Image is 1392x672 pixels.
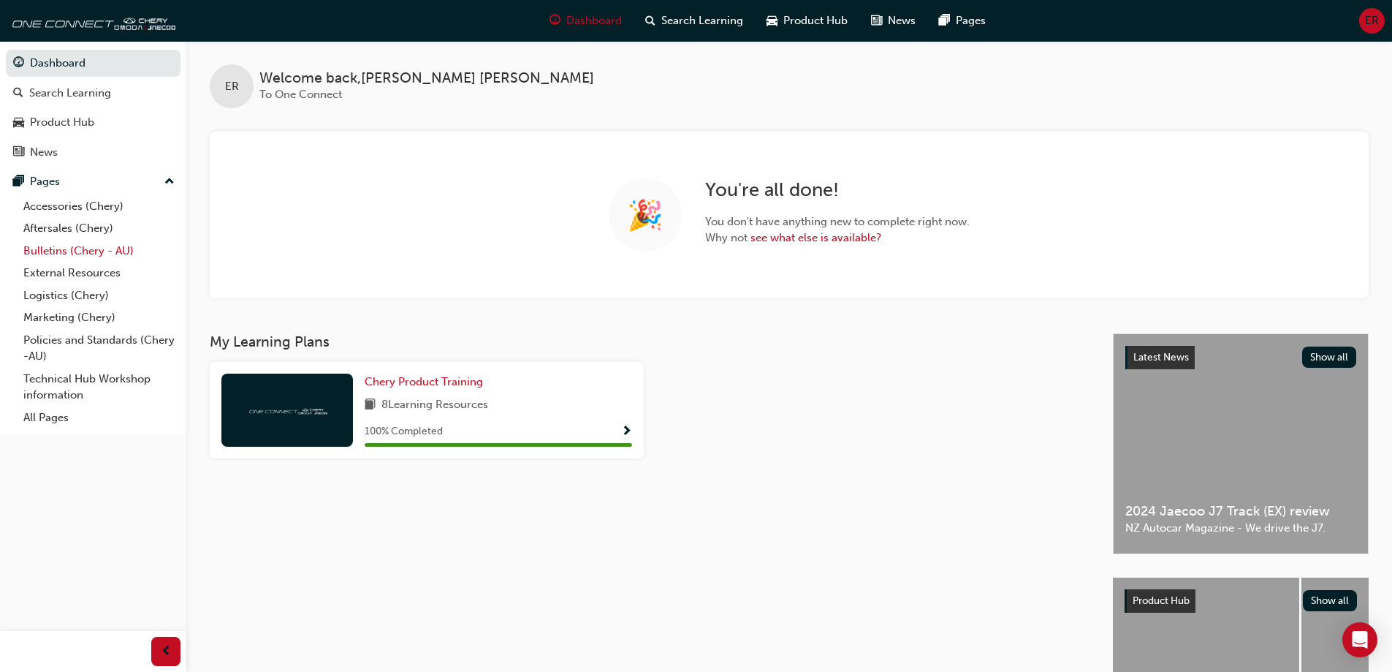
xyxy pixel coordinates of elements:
span: Chery Product Training [365,375,483,388]
span: 100 % Completed [365,423,443,440]
a: Aftersales (Chery) [18,217,180,240]
span: news-icon [871,12,882,30]
span: search-icon [645,12,655,30]
button: Show all [1303,590,1358,611]
span: ER [225,78,239,95]
a: pages-iconPages [927,6,997,36]
span: search-icon [13,87,23,100]
a: guage-iconDashboard [538,6,634,36]
a: News [6,139,180,166]
a: car-iconProduct Hub [755,6,859,36]
span: pages-icon [13,175,24,189]
span: car-icon [13,116,24,129]
img: oneconnect [247,403,327,417]
a: Dashboard [6,50,180,77]
span: up-icon [164,173,175,192]
div: Pages [30,173,60,190]
button: ER [1359,8,1385,34]
button: Pages [6,168,180,195]
button: Show Progress [621,423,632,441]
span: news-icon [13,146,24,159]
a: Latest NewsShow all2024 Jaecoo J7 Track (EX) reviewNZ Autocar Magazine - We drive the J7. [1113,333,1369,554]
span: 8 Learning Resources [381,396,488,415]
span: ER [1365,12,1379,29]
a: Accessories (Chery) [18,195,180,218]
h3: My Learning Plans [210,333,1089,350]
a: Bulletins (Chery - AU) [18,240,180,263]
span: prev-icon [161,643,172,661]
button: DashboardSearch LearningProduct HubNews [6,47,180,168]
a: news-iconNews [859,6,927,36]
span: Search Learning [661,12,743,29]
span: Product Hub [783,12,848,29]
span: Dashboard [566,12,622,29]
a: Product Hub [6,109,180,136]
a: Policies and Standards (Chery -AU) [18,329,180,368]
span: Show Progress [621,426,632,439]
a: All Pages [18,407,180,429]
a: Chery Product Training [365,374,489,390]
div: Open Intercom Messenger [1342,622,1377,657]
img: oneconnect [7,6,175,35]
span: guage-icon [549,12,560,30]
span: To One Connect [259,88,342,101]
a: see what else is available? [750,231,881,244]
a: search-iconSearch Learning [634,6,755,36]
span: News [888,12,916,29]
h2: You're all done! [705,178,970,202]
a: External Resources [18,262,180,284]
a: Latest NewsShow all [1125,346,1356,369]
span: Why not [705,230,970,246]
span: Pages [956,12,986,29]
span: guage-icon [13,57,24,70]
div: Search Learning [29,85,111,102]
span: 2024 Jaecoo J7 Track (EX) review [1125,503,1356,520]
span: NZ Autocar Magazine - We drive the J7. [1125,520,1356,537]
span: Welcome back , [PERSON_NAME] [PERSON_NAME] [259,70,594,87]
span: Latest News [1133,351,1189,363]
span: 🎉 [627,207,663,224]
a: Product HubShow all [1125,589,1357,613]
a: Marketing (Chery) [18,306,180,329]
span: You don't have anything new to complete right now. [705,214,970,230]
span: car-icon [767,12,777,30]
a: Search Learning [6,80,180,107]
span: book-icon [365,396,376,415]
span: pages-icon [939,12,950,30]
div: Product Hub [30,114,94,131]
a: Technical Hub Workshop information [18,368,180,407]
span: Product Hub [1133,594,1190,607]
button: Show all [1302,347,1357,368]
div: News [30,144,58,161]
a: Logistics (Chery) [18,284,180,307]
